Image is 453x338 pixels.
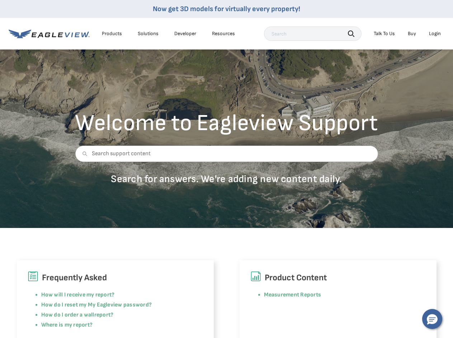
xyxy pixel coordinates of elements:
div: Talk To Us [374,30,395,37]
a: Measurement Reports [264,291,321,298]
input: Search support content [75,146,378,162]
a: report [94,311,110,318]
div: Login [429,30,441,37]
h6: Frequently Asked [28,271,203,285]
a: Now get 3D models for virtually every property! [153,5,300,13]
div: Resources [212,30,235,37]
div: Products [102,30,122,37]
a: How will I receive my report? [41,291,115,298]
p: Search for answers. We're adding new content daily. [75,173,378,185]
a: Developer [174,30,196,37]
button: Hello, have a question? Let’s chat. [422,309,442,329]
a: Where is my report? [41,322,93,328]
a: How do I reset my My Eagleview password? [41,301,152,308]
input: Search [264,27,362,41]
h6: Product Content [250,271,426,285]
div: Solutions [138,30,159,37]
a: Buy [408,30,416,37]
h2: Welcome to Eagleview Support [75,112,378,135]
a: ? [110,311,113,318]
a: How do I order a wall [41,311,94,318]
